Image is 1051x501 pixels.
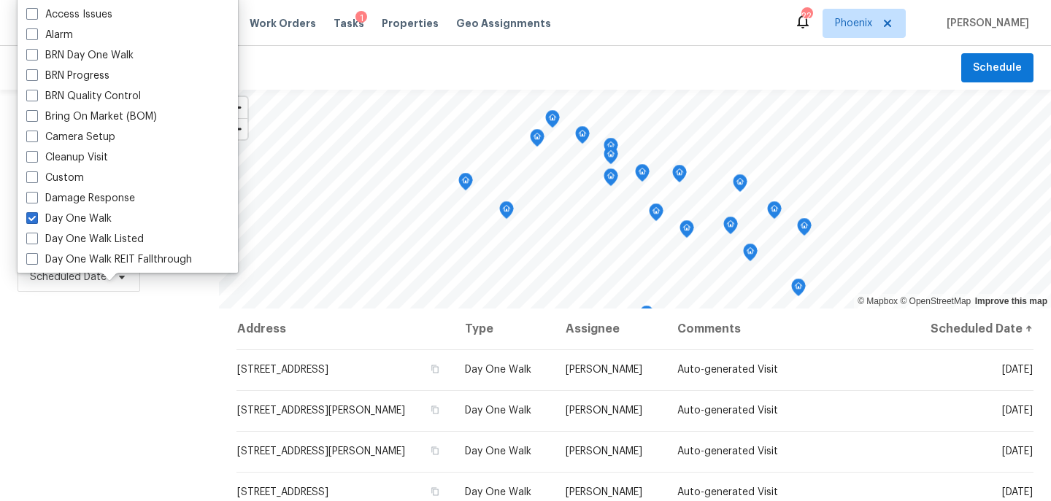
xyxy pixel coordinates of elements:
span: [STREET_ADDRESS] [237,365,328,375]
div: 1 [355,11,367,26]
div: Map marker [545,110,560,133]
div: Map marker [672,165,687,187]
span: Day One Walk [465,365,531,375]
label: Day One Walk [26,211,112,226]
span: Geo Assignments [456,16,551,31]
span: Day One Walk [465,446,531,457]
div: Map marker [458,173,473,195]
div: Map marker [530,129,544,152]
label: Camera Setup [26,130,115,144]
button: Copy Address [428,485,442,498]
span: Phoenix [835,16,872,31]
button: Schedule [961,53,1033,83]
label: Custom [26,171,84,185]
label: BRN Progress [26,69,109,83]
th: Assignee [554,308,666,349]
span: Auto-generated Visit [677,446,778,457]
canvas: Map [219,90,1051,308]
div: Map marker [575,126,590,149]
a: OpenStreetMap [900,296,971,306]
div: Map marker [733,174,747,197]
span: [STREET_ADDRESS][PERSON_NAME] [237,446,405,457]
span: Properties [382,16,439,31]
div: Map marker [499,201,514,224]
div: Map marker [723,217,738,239]
div: Map marker [743,244,758,266]
span: [PERSON_NAME] [566,446,642,457]
span: Work Orders [250,16,316,31]
div: 22 [801,9,812,23]
label: Cleanup Visit [26,150,108,165]
span: [PERSON_NAME] [566,405,642,416]
label: Damage Response [26,191,135,206]
div: Map marker [604,147,618,169]
span: [PERSON_NAME] [566,365,642,375]
label: BRN Day One Walk [26,48,134,63]
span: Scheduled Date [30,270,107,284]
span: [DATE] [1002,487,1033,497]
span: [DATE] [1002,365,1033,375]
label: Alarm [26,28,73,42]
span: [STREET_ADDRESS][PERSON_NAME] [237,405,405,416]
span: Auto-generated Visit [677,405,778,416]
span: Day One Walk [465,487,531,497]
div: Map marker [767,201,782,224]
span: Day One Walk [465,405,531,416]
button: Copy Address [428,362,442,376]
a: Mapbox [858,296,898,306]
div: Map marker [635,164,650,187]
button: Copy Address [428,403,442,416]
span: [STREET_ADDRESS] [237,487,328,497]
div: Map marker [791,279,806,301]
span: [PERSON_NAME] [566,487,642,497]
label: Day One Walk Listed [26,232,144,246]
div: Map marker [639,306,654,328]
label: Bring On Market (BOM) [26,109,157,124]
span: Auto-generated Visit [677,487,778,497]
div: Map marker [797,218,812,241]
a: Improve this map [975,296,1047,306]
th: Address [236,308,453,349]
div: Map marker [649,203,663,226]
div: Map marker [680,220,694,243]
span: [PERSON_NAME] [941,16,1029,31]
div: Map marker [604,138,618,160]
div: Map marker [604,168,618,191]
span: Tasks [334,18,364,28]
label: Access Issues [26,7,112,22]
span: Auto-generated Visit [677,365,778,375]
th: Type [453,308,554,349]
span: [DATE] [1002,446,1033,457]
label: BRN Quality Control [26,89,141,104]
label: Day One Walk REIT Fallthrough [26,252,192,267]
th: Scheduled Date ↑ [905,308,1033,349]
th: Comments [666,308,905,349]
span: Schedule [973,59,1022,77]
span: [DATE] [1002,405,1033,416]
button: Copy Address [428,444,442,457]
